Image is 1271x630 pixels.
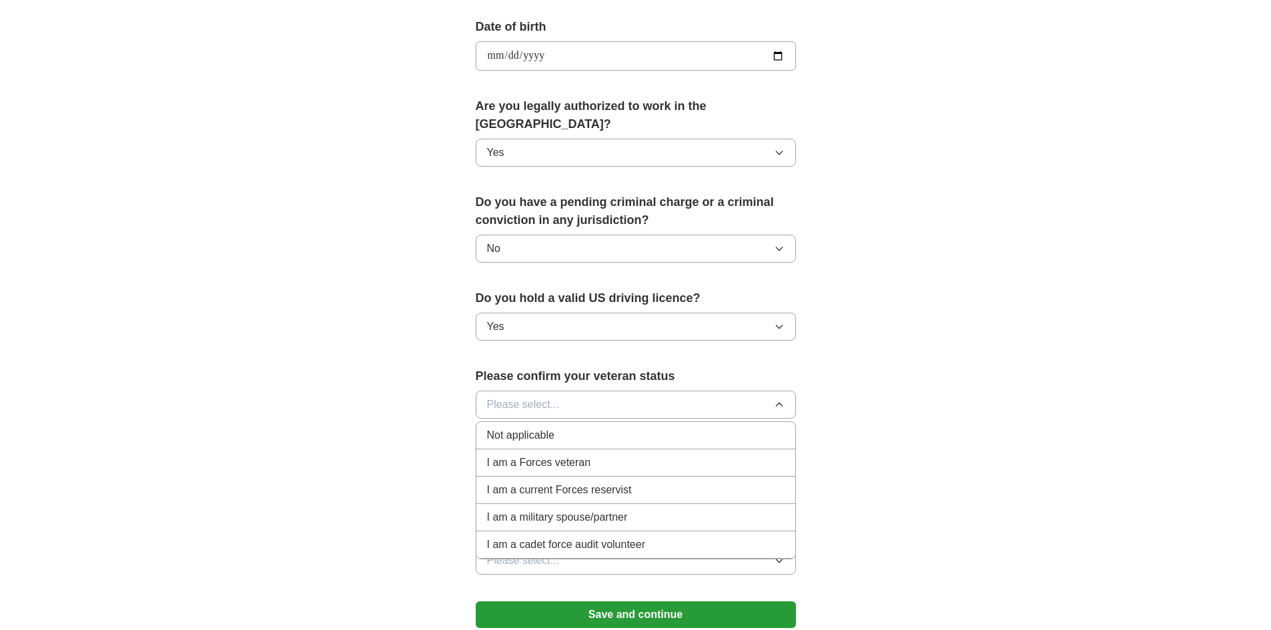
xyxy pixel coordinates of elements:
[476,139,796,167] button: Yes
[476,289,796,307] label: Do you hold a valid US driving licence?
[487,455,591,471] span: I am a Forces veteran
[476,367,796,385] label: Please confirm your veteran status
[487,397,560,413] span: Please select...
[476,18,796,36] label: Date of birth
[487,427,554,443] span: Not applicable
[476,97,796,133] label: Are you legally authorized to work in the [GEOGRAPHIC_DATA]?
[487,553,560,569] span: Please select...
[476,193,796,229] label: Do you have a pending criminal charge or a criminal conviction in any jurisdiction?
[487,319,504,335] span: Yes
[487,145,504,161] span: Yes
[476,601,796,628] button: Save and continue
[476,313,796,341] button: Yes
[487,509,628,525] span: I am a military spouse/partner
[476,547,796,575] button: Please select...
[487,537,645,553] span: I am a cadet force audit volunteer
[476,391,796,419] button: Please select...
[487,241,500,257] span: No
[476,235,796,263] button: No
[487,482,632,498] span: I am a current Forces reservist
